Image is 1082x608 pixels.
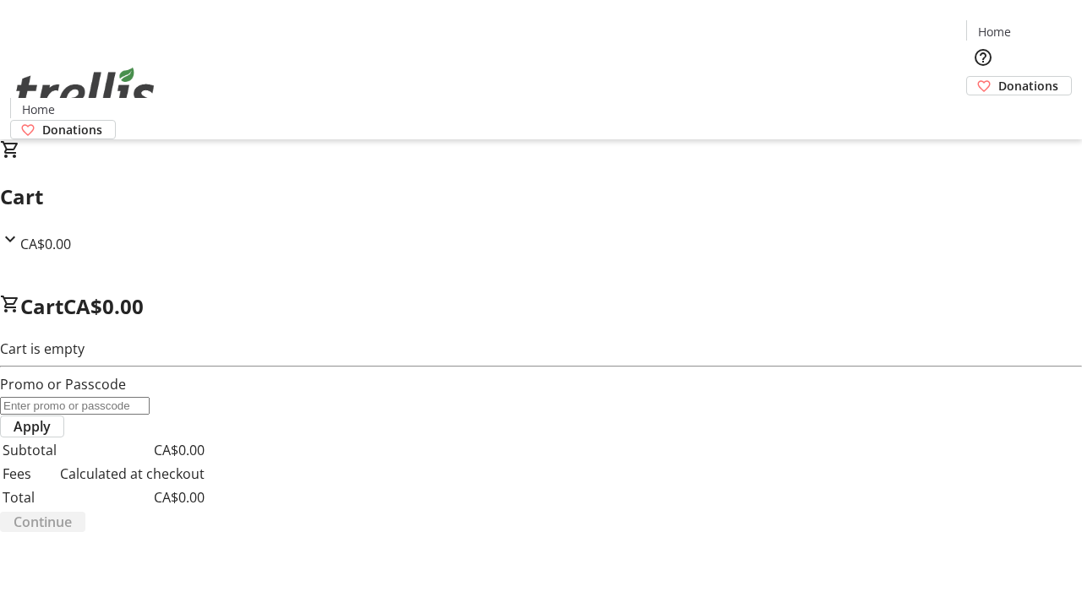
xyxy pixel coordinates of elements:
[10,49,161,133] img: Orient E2E Organization fs8foMX7hG's Logo
[11,100,65,118] a: Home
[2,439,57,461] td: Subtotal
[14,416,51,437] span: Apply
[2,486,57,508] td: Total
[966,95,1000,129] button: Cart
[10,120,116,139] a: Donations
[59,463,205,485] td: Calculated at checkout
[2,463,57,485] td: Fees
[967,23,1021,41] a: Home
[59,439,205,461] td: CA$0.00
[63,292,144,320] span: CA$0.00
[59,486,205,508] td: CA$0.00
[978,23,1011,41] span: Home
[998,77,1058,95] span: Donations
[966,41,1000,74] button: Help
[966,76,1072,95] a: Donations
[22,100,55,118] span: Home
[20,235,71,253] span: CA$0.00
[42,121,102,138] span: Donations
